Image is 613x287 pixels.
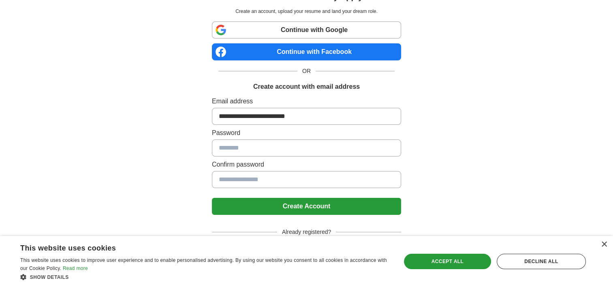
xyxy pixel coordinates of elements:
h1: Create account with email address [253,82,360,92]
div: This website uses cookies [20,241,370,253]
label: Email address [212,96,401,106]
a: Continue with Facebook [212,43,401,60]
div: Accept all [404,254,491,269]
span: This website uses cookies to improve user experience and to enable personalised advertising. By u... [20,257,387,271]
div: Close [601,242,607,248]
p: Create an account, upload your resume and land your dream role. [214,8,399,15]
button: Create Account [212,198,401,215]
span: OR [297,67,316,75]
a: Read more, opens a new window [63,266,88,271]
a: Continue with Google [212,21,401,39]
label: Confirm password [212,160,401,169]
label: Password [212,128,401,138]
div: Decline all [497,254,586,269]
div: Show details [20,273,390,281]
span: Already registered? [277,228,336,236]
span: Show details [30,274,69,280]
